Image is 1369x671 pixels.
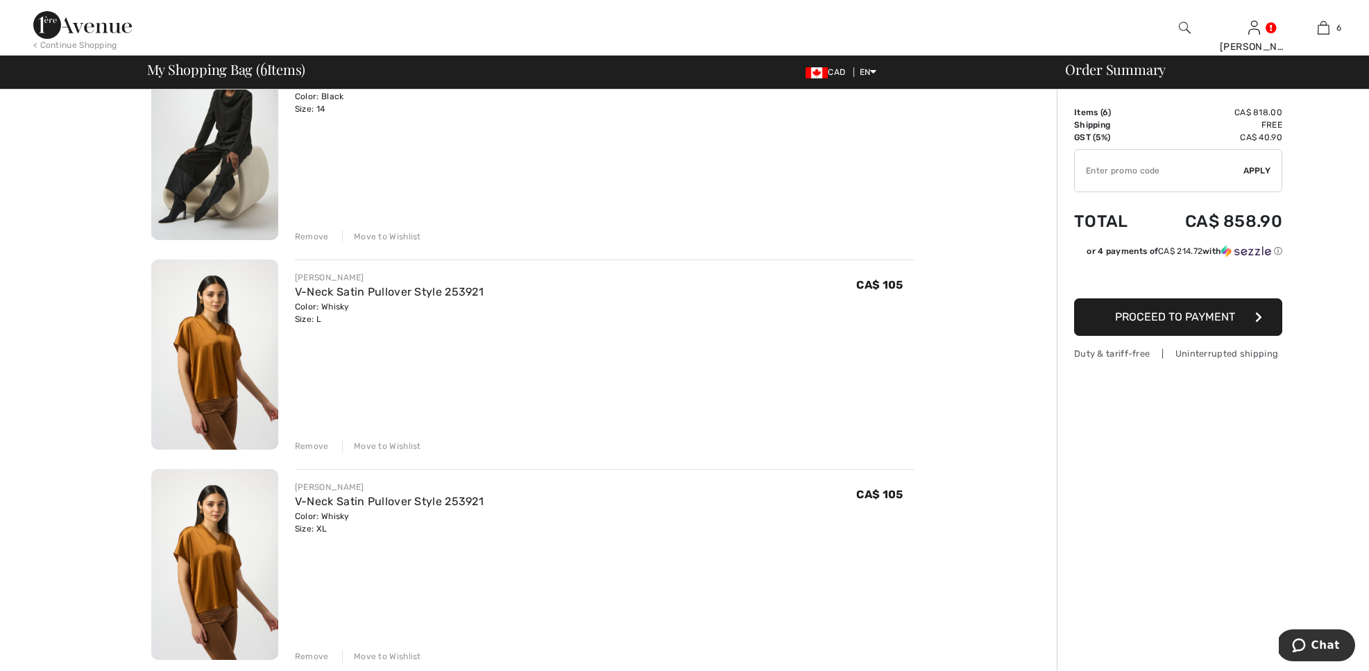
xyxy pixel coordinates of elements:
[1074,106,1148,119] td: Items ( )
[1179,19,1191,36] img: search the website
[295,90,519,115] div: Color: Black Size: 14
[1318,19,1329,36] img: My Bag
[1074,198,1148,245] td: Total
[147,62,306,76] span: My Shopping Bag ( Items)
[856,278,903,291] span: CA$ 105
[1243,164,1271,177] span: Apply
[1074,347,1282,360] div: Duty & tariff-free | Uninterrupted shipping
[295,300,484,325] div: Color: Whisky Size: L
[1148,119,1282,131] td: Free
[151,49,278,240] img: Wide-Leg Mid-Rise Trousers Style 254012
[1148,131,1282,144] td: CA$ 40.90
[151,469,278,660] img: V-Neck Satin Pullover Style 253921
[342,230,421,243] div: Move to Wishlist
[806,67,851,77] span: CAD
[1074,262,1282,294] iframe: PayPal-paypal
[295,650,329,663] div: Remove
[806,67,828,78] img: Canadian Dollar
[295,510,484,535] div: Color: Whisky Size: XL
[295,271,484,284] div: [PERSON_NAME]
[1048,62,1361,76] div: Order Summary
[295,230,329,243] div: Remove
[1279,629,1355,664] iframe: Opens a widget where you can chat to one of our agents
[1075,150,1243,192] input: Promo code
[1148,198,1282,245] td: CA$ 858.90
[1074,131,1148,144] td: GST (5%)
[1074,119,1148,131] td: Shipping
[295,285,484,298] a: V-Neck Satin Pullover Style 253921
[1148,106,1282,119] td: CA$ 818.00
[33,39,117,51] div: < Continue Shopping
[151,260,278,450] img: V-Neck Satin Pullover Style 253921
[1158,246,1202,256] span: CA$ 214.72
[342,650,421,663] div: Move to Wishlist
[1336,22,1341,34] span: 6
[295,440,329,452] div: Remove
[1074,245,1282,262] div: or 4 payments ofCA$ 214.72withSezzle Click to learn more about Sezzle
[1087,245,1282,257] div: or 4 payments of with
[1115,310,1235,323] span: Proceed to Payment
[1221,245,1271,257] img: Sezzle
[33,11,132,39] img: 1ère Avenue
[1248,21,1260,34] a: Sign In
[1074,298,1282,336] button: Proceed to Payment
[1248,19,1260,36] img: My Info
[1103,108,1108,117] span: 6
[1220,40,1288,54] div: [PERSON_NAME]
[856,488,903,501] span: CA$ 105
[1289,19,1357,36] a: 6
[295,495,484,508] a: V-Neck Satin Pullover Style 253921
[295,481,484,493] div: [PERSON_NAME]
[260,59,267,77] span: 6
[342,440,421,452] div: Move to Wishlist
[860,67,877,77] span: EN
